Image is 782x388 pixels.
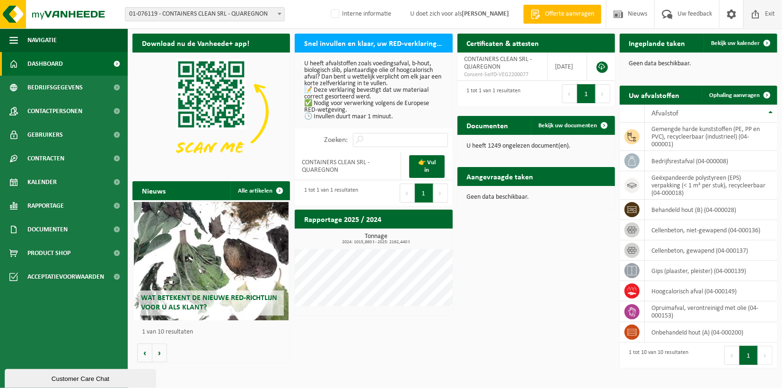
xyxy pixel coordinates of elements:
[645,151,777,171] td: bedrijfsrestafval (04-000008)
[125,8,284,21] span: 01-076119 - CONTAINERS CLEAN SRL - QUAREGNON
[645,220,777,240] td: cellenbeton, niet-gewapend (04-000136)
[462,83,521,104] div: 1 tot 1 van 1 resultaten
[295,210,391,228] h2: Rapportage 2025 / 2024
[299,240,452,245] span: 2024: 1015,860 t - 2025: 2162,440 t
[27,52,63,76] span: Dashboard
[645,240,777,261] td: cellenbeton, gewapend (04-000137)
[531,116,614,135] a: Bekijk uw documenten
[538,123,597,129] span: Bekijk uw documenten
[703,34,776,53] a: Bekijk uw kalender
[27,28,57,52] span: Navigatie
[141,294,277,311] span: Wat betekent de nieuwe RED-richtlijn voor u als klant?
[467,143,606,150] p: U heeft 1249 ongelezen document(en).
[142,329,285,335] p: 1 van 10 resultaten
[652,110,679,117] span: Afvalstof
[709,92,760,98] span: Ophaling aanvragen
[27,194,64,218] span: Rapportage
[382,228,452,247] a: Bekijk rapportage
[457,34,549,52] h2: Certificaten & attesten
[27,147,64,170] span: Contracten
[724,346,739,365] button: Previous
[27,265,104,289] span: Acceptatievoorwaarden
[27,241,70,265] span: Product Shop
[645,171,777,200] td: geëxpandeerde polystyreen (EPS) verpakking (< 1 m² per stuk), recycleerbaar (04-000018)
[132,53,290,171] img: Download de VHEPlus App
[758,346,773,365] button: Next
[230,181,289,200] a: Alle artikelen
[295,152,401,180] td: CONTAINERS CLEAN SRL - QUAREGNON
[645,281,777,301] td: hoogcalorisch afval (04-000149)
[523,5,601,24] a: Offerte aanvragen
[739,346,758,365] button: 1
[27,76,83,99] span: Bedrijfsgegevens
[624,345,689,366] div: 1 tot 10 van 10 resultaten
[645,301,777,322] td: opruimafval, verontreinigd met olie (04-000153)
[134,202,289,320] a: Wat betekent de nieuwe RED-richtlijn voor u als klant?
[299,183,358,203] div: 1 tot 1 van 1 resultaten
[620,86,689,104] h2: Uw afvalstoffen
[457,167,543,185] h2: Aangevraagde taken
[137,344,152,362] button: Vorige
[132,34,259,52] h2: Download nu de Vanheede+ app!
[304,61,443,120] p: U heeft afvalstoffen zoals voedingsafval, b-hout, biologisch slib, plantaardige olie of hoogcalor...
[329,7,391,21] label: Interne informatie
[465,71,541,79] span: Consent-SelfD-VEG2200077
[152,344,167,362] button: Volgende
[562,84,577,103] button: Previous
[27,99,82,123] span: Contactpersonen
[467,194,606,201] p: Geen data beschikbaar.
[27,123,63,147] span: Gebruikers
[645,123,777,151] td: gemengde harde kunststoffen (PE, PP en PVC), recycleerbaar (industrieel) (04-000001)
[27,170,57,194] span: Kalender
[645,322,777,343] td: onbehandeld hout (A) (04-000200)
[125,7,285,21] span: 01-076119 - CONTAINERS CLEAN SRL - QUAREGNON
[645,261,777,281] td: gips (plaaster, pleister) (04-000139)
[325,137,348,144] label: Zoeken:
[295,34,452,52] h2: Snel invullen en klaar, uw RED-verklaring voor 2025
[409,155,445,178] a: 👉 Vul in
[702,86,776,105] a: Ophaling aanvragen
[400,184,415,203] button: Previous
[711,40,760,46] span: Bekijk uw kalender
[620,34,695,52] h2: Ingeplande taken
[465,56,532,71] span: CONTAINERS CLEAN SRL - QUAREGNON
[543,9,597,19] span: Offerte aanvragen
[415,184,433,203] button: 1
[132,181,175,200] h2: Nieuws
[645,200,777,220] td: behandeld hout (B) (04-000028)
[596,84,610,103] button: Next
[548,53,587,81] td: [DATE]
[27,218,68,241] span: Documenten
[577,84,596,103] button: 1
[5,367,158,388] iframe: chat widget
[299,233,452,245] h3: Tonnage
[433,184,448,203] button: Next
[629,61,768,67] p: Geen data beschikbaar.
[462,10,509,18] strong: [PERSON_NAME]
[457,116,518,134] h2: Documenten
